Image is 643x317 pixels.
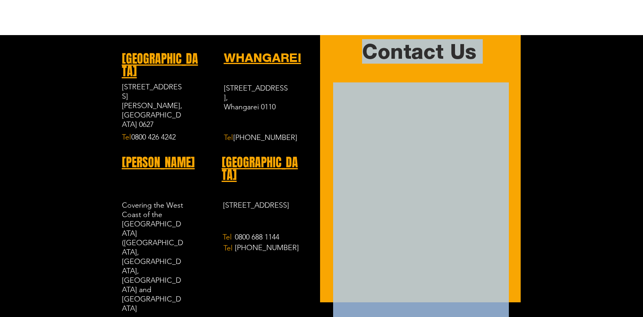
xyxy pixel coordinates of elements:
[131,134,176,141] a: 0800 426 4242
[122,111,181,129] span: [GEOGRAPHIC_DATA] 0627
[122,133,131,142] span: Tel
[235,243,299,252] span: [PHONE_NUMBER]
[235,233,279,242] span: 0800 688 1144
[131,133,176,142] span: 0800 426 4242
[122,50,198,80] span: [GEOGRAPHIC_DATA]
[330,40,509,63] h2: Contact Us
[223,244,232,253] span: Tel
[223,233,232,242] span: Tel
[122,52,198,79] a: [GEOGRAPHIC_DATA]
[224,133,233,142] span: Tel
[235,234,279,241] a: 0800 688 1144
[226,93,228,102] span: ,
[222,155,298,183] a: [GEOGRAPHIC_DATA]
[233,135,297,141] a: [PHONE_NUMBER]
[122,201,183,313] span: Covering the West Coast of the [GEOGRAPHIC_DATA] ([GEOGRAPHIC_DATA], [GEOGRAPHIC_DATA], [GEOGRAPH...
[235,245,299,251] a: [PHONE_NUMBER]
[122,82,182,110] span: [STREET_ADDRESS][PERSON_NAME],
[222,153,298,184] span: [GEOGRAPHIC_DATA]
[224,84,288,102] span: [STREET_ADDRESS]
[233,133,297,142] span: [PHONE_NUMBER]
[224,102,276,111] span: Whangarei 0110
[224,50,301,65] a: WHANGAREI
[122,153,195,171] span: [PERSON_NAME]
[122,155,195,170] a: [PERSON_NAME]
[223,201,289,210] span: [STREET_ADDRESS]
